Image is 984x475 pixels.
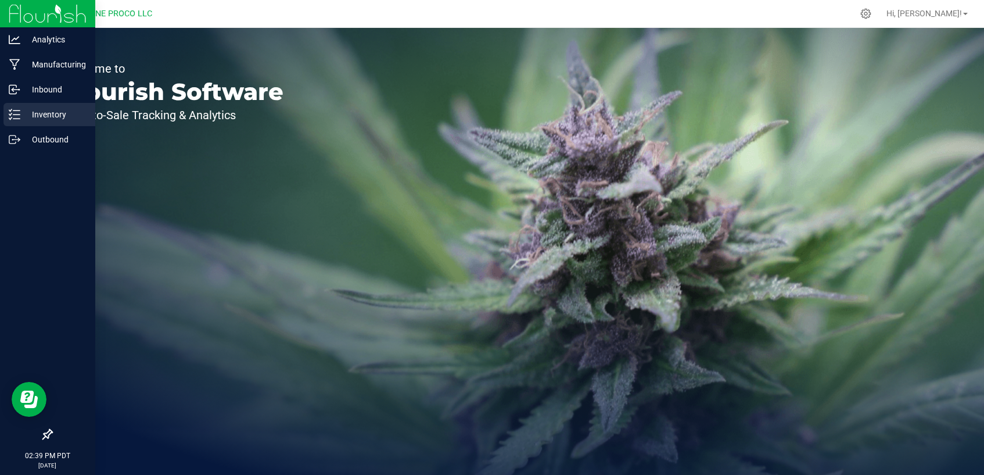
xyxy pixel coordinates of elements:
[20,33,90,47] p: Analytics
[20,58,90,72] p: Manufacturing
[12,382,46,417] iframe: Resource center
[9,59,20,70] inline-svg: Manufacturing
[9,134,20,145] inline-svg: Outbound
[20,83,90,97] p: Inbound
[859,8,873,19] div: Manage settings
[5,461,90,470] p: [DATE]
[9,109,20,120] inline-svg: Inventory
[85,9,152,19] span: DUNE PROCO LLC
[5,451,90,461] p: 02:39 PM PDT
[63,80,283,103] p: Flourish Software
[9,34,20,45] inline-svg: Analytics
[63,109,283,121] p: Seed-to-Sale Tracking & Analytics
[20,133,90,147] p: Outbound
[20,108,90,122] p: Inventory
[9,84,20,95] inline-svg: Inbound
[886,9,962,18] span: Hi, [PERSON_NAME]!
[63,63,283,74] p: Welcome to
